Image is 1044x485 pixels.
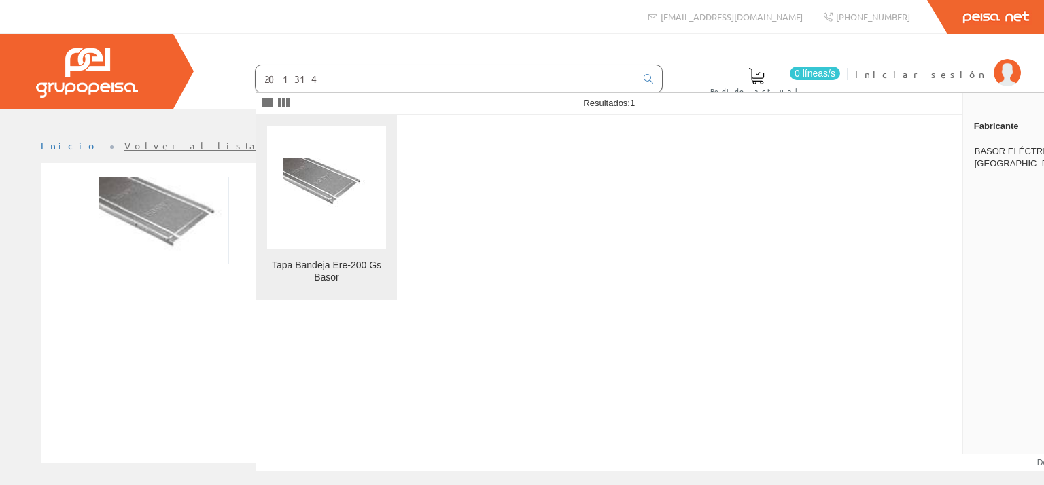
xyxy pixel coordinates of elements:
[272,259,381,283] font: Tapa Bandeja Ere-200 Gs Basor
[855,56,1021,69] a: Iniciar sesión
[710,86,803,96] font: Pedido actual
[36,48,138,98] img: Grupo Peisa
[855,68,987,80] font: Iniciar sesión
[661,11,803,22] font: [EMAIL_ADDRESS][DOMAIN_NAME]
[99,177,229,264] img: Foto artículo Tapa Bandeja Ere-300 Gs Basor (192x128.50393700787)
[124,139,393,151] a: Volver al listado de productos
[630,98,635,108] font: 1
[795,68,835,79] font: 0 líneas/s
[583,98,630,108] font: Resultados:
[256,65,636,92] input: Buscar ...
[256,115,397,300] a: Tapa Bandeja Ere-200 Gs Basor Tapa Bandeja Ere-200 Gs Basor
[41,139,99,151] a: Inicio
[283,158,370,216] img: Tapa Bandeja Ere-200 Gs Basor
[836,11,910,22] font: [PHONE_NUMBER]
[974,121,1019,131] font: Fabricante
